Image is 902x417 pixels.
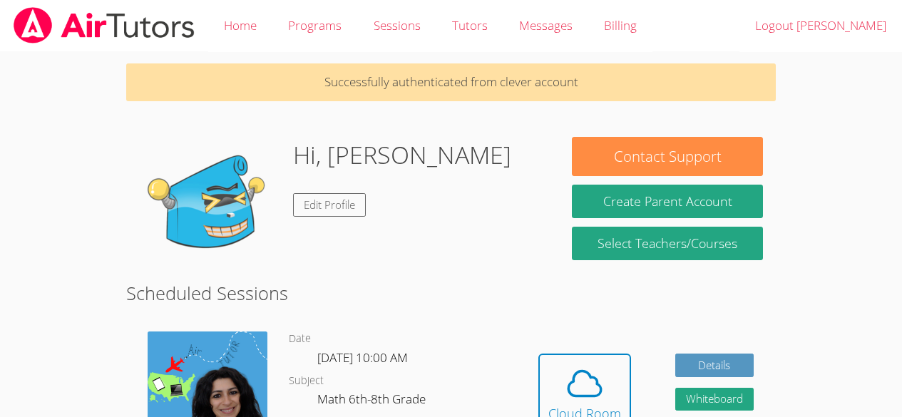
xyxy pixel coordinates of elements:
a: Edit Profile [293,193,366,217]
dd: Math 6th-8th Grade [317,389,429,413]
h2: Scheduled Sessions [126,279,776,307]
button: Contact Support [572,137,762,176]
dt: Date [289,330,311,348]
a: Details [675,354,754,377]
span: [DATE] 10:00 AM [317,349,408,366]
dt: Subject [289,372,324,390]
p: Successfully authenticated from clever account [126,63,776,101]
a: Select Teachers/Courses [572,227,762,260]
button: Create Parent Account [572,185,762,218]
span: Messages [519,17,573,34]
h1: Hi, [PERSON_NAME] [293,137,511,173]
img: default.png [139,137,282,279]
button: Whiteboard [675,388,754,411]
img: airtutors_banner-c4298cdbf04f3fff15de1276eac7730deb9818008684d7c2e4769d2f7ddbe033.png [12,7,196,43]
